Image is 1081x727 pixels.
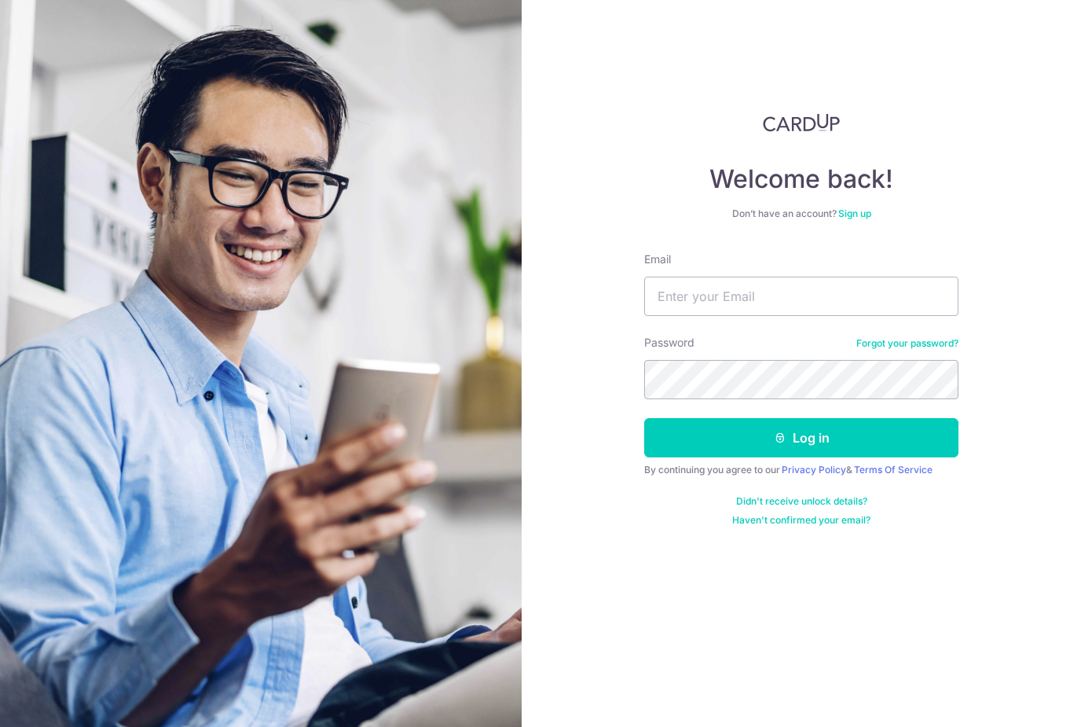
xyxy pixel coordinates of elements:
[854,464,933,475] a: Terms Of Service
[644,207,958,220] div: Don’t have an account?
[644,335,694,351] label: Password
[644,163,958,195] h4: Welcome back!
[644,464,958,476] div: By continuing you agree to our &
[763,113,840,132] img: CardUp Logo
[644,277,958,316] input: Enter your Email
[782,464,846,475] a: Privacy Policy
[644,418,958,457] button: Log in
[644,252,671,267] label: Email
[838,207,871,219] a: Sign up
[856,337,958,350] a: Forgot your password?
[732,514,870,527] a: Haven't confirmed your email?
[736,495,867,508] a: Didn't receive unlock details?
